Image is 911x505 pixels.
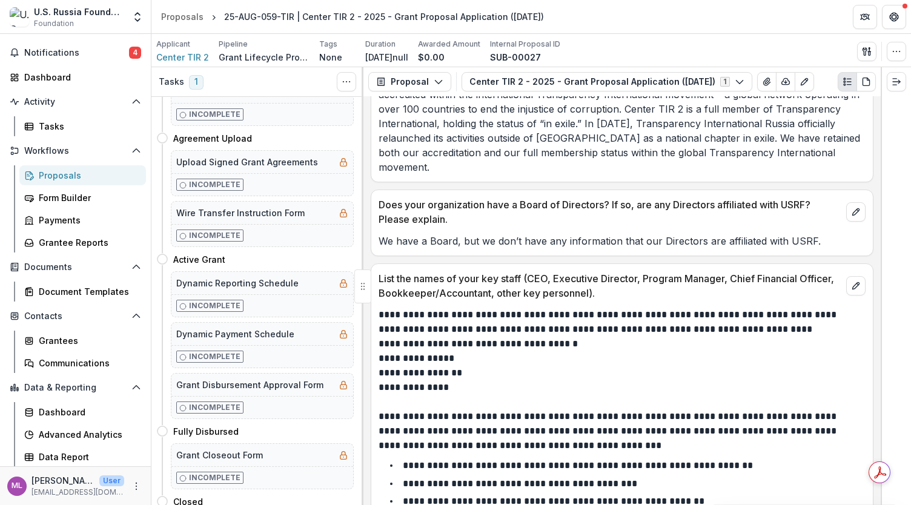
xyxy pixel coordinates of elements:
p: $0.00 [418,51,445,64]
span: Notifications [24,48,129,58]
h5: Grant Disbursement Approval Form [176,378,323,391]
span: 4 [129,47,141,59]
button: Open Documents [5,257,146,277]
button: More [129,479,144,493]
div: Advanced Analytics [39,428,136,441]
p: [EMAIL_ADDRESS][DOMAIN_NAME] [31,487,124,498]
p: Duration [365,39,396,50]
a: Data Report [19,447,146,467]
p: List the names of your key staff (CEO, Executive Director, Program Manager, Chief Financial Offic... [379,271,841,300]
button: Partners [853,5,877,29]
h5: Dynamic Reporting Schedule [176,277,299,289]
a: Grantee Reports [19,233,146,252]
a: Advanced Analytics [19,424,146,444]
a: Communications [19,353,146,373]
div: Maria Lvova [12,482,22,490]
button: Center TIR 2 - 2025 - Grant Proposal Application ([DATE])1 [462,72,752,91]
button: Toggle View Cancelled Tasks [337,72,356,91]
p: Incomplete [189,179,240,190]
button: Expand right [887,72,906,91]
button: Open Contacts [5,306,146,326]
div: Grantee Reports [39,236,136,249]
button: Open entity switcher [129,5,146,29]
a: Dashboard [5,67,146,87]
button: edit [846,202,866,222]
button: Open Workflows [5,141,146,160]
span: 1 [189,75,204,90]
h5: Dynamic Payment Schedule [176,328,294,340]
p: [PERSON_NAME] [31,474,94,487]
button: Plaintext view [838,72,857,91]
span: Workflows [24,146,127,156]
button: Open Activity [5,92,146,111]
a: Document Templates [19,282,146,302]
p: Awarded Amount [418,39,480,50]
p: Incomplete [189,351,240,362]
p: SUB-00027 [490,51,541,64]
p: Incomplete [189,402,240,413]
button: PDF view [856,72,876,91]
a: Dashboard [19,402,146,422]
p: Does your organization have a Board of Directors? If so, are any Directors affiliated with USRF? ... [379,197,841,226]
a: Proposals [156,8,208,25]
p: Center TIR 2 is a fully independent, non-profit, non-governmental organization But we remain accr... [379,73,866,174]
p: Applicant [156,39,190,50]
span: Documents [24,262,127,272]
div: Payments [39,214,136,226]
div: Proposals [39,169,136,182]
nav: breadcrumb [156,8,549,25]
button: Edit as form [795,72,814,91]
p: None [319,51,342,64]
p: Incomplete [189,300,240,311]
div: Document Templates [39,285,136,298]
h4: Active Grant [173,253,225,266]
div: 25-AUG-059-TIR | Center TIR 2 - 2025 - Grant Proposal Application ([DATE]) [224,10,544,23]
p: Incomplete [189,109,240,120]
div: Communications [39,357,136,369]
div: U.S. Russia Foundation [34,5,124,18]
h4: Agreement Upload [173,132,252,145]
p: Incomplete [189,472,240,483]
button: Open Data & Reporting [5,378,146,397]
a: Grantees [19,331,146,351]
p: Tags [319,39,337,50]
span: Activity [24,97,127,107]
p: Pipeline [219,39,248,50]
p: We have a Board, but we don’t have any information that our Directors are affiliated with USRF. [379,234,866,248]
div: Form Builder [39,191,136,204]
div: Tasks [39,120,136,133]
button: edit [846,276,866,295]
button: Notifications4 [5,43,146,62]
a: Tasks [19,116,146,136]
span: Data & Reporting [24,383,127,393]
h5: Grant Closeout Form [176,449,263,461]
a: Payments [19,210,146,230]
span: Contacts [24,311,127,322]
h4: Fully Disbursed [173,425,239,438]
button: Get Help [882,5,906,29]
div: Data Report [39,451,136,463]
div: Dashboard [39,406,136,418]
p: [DATE]null [365,51,408,64]
h3: Tasks [159,77,184,87]
button: Proposal [368,72,451,91]
div: Proposals [161,10,204,23]
img: U.S. Russia Foundation [10,7,29,27]
p: User [99,475,124,486]
div: Grantees [39,334,136,347]
p: Internal Proposal ID [490,39,560,50]
a: Proposals [19,165,146,185]
a: Center TIR 2 [156,51,209,64]
h5: Upload Signed Grant Agreements [176,156,318,168]
h5: Wire Transfer Instruction Form [176,206,305,219]
span: Foundation [34,18,74,29]
p: Incomplete [189,230,240,241]
a: Form Builder [19,188,146,208]
p: Grant Lifecycle Process [219,51,310,64]
button: View Attached Files [757,72,777,91]
div: Dashboard [24,71,136,84]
